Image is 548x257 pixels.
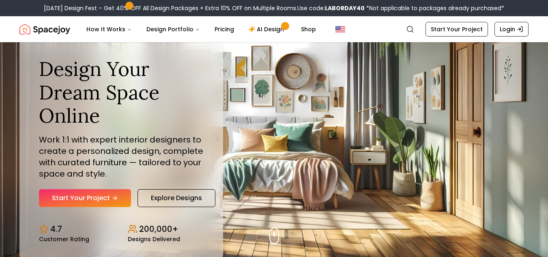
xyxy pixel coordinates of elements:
a: Shop [294,21,322,37]
img: United States [335,24,345,34]
p: Work 1:1 with expert interior designers to create a personalized design, complete with curated fu... [39,134,204,179]
small: Customer Rating [39,236,89,242]
span: *Not applicable to packages already purchased* [365,4,504,12]
nav: Main [80,21,322,37]
a: Login [494,22,529,37]
span: Use code: [297,4,365,12]
img: Spacejoy Logo [19,21,70,37]
a: Explore Designs [138,189,215,207]
h1: Design Your Dream Space Online [39,57,204,127]
a: AI Design [242,21,293,37]
button: How It Works [80,21,138,37]
div: [DATE] Design Fest – Get 40% OFF All Design Packages + Extra 10% OFF on Multiple Rooms. [44,4,504,12]
p: 200,000+ [139,223,178,235]
b: LABORDAY40 [325,4,365,12]
a: Start Your Project [39,189,131,207]
small: Designs Delivered [128,236,180,242]
a: Start Your Project [426,22,488,37]
a: Pricing [208,21,241,37]
button: Design Portfolio [140,21,206,37]
a: Spacejoy [19,21,70,37]
div: Design stats [39,217,204,242]
p: 4.7 [50,223,62,235]
nav: Global [19,16,529,42]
